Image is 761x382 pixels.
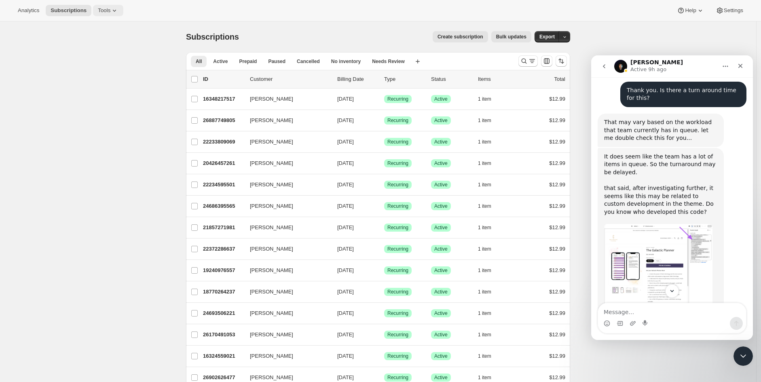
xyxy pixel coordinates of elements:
[203,331,243,339] p: 26170491053
[549,160,565,166] span: $12.99
[478,115,500,126] button: 1 item
[434,374,448,381] span: Active
[203,75,565,83] div: IDCustomerBilling DateTypeStatusItemsTotal
[337,331,354,338] span: [DATE]
[245,93,326,106] button: [PERSON_NAME]
[478,265,500,276] button: 1 item
[478,353,491,359] span: 1 item
[337,75,378,83] p: Billing Date
[203,266,243,274] p: 19240976557
[203,138,243,146] p: 22233809069
[434,224,448,231] span: Active
[239,58,257,65] span: Prepaid
[337,374,354,380] span: [DATE]
[203,179,565,190] div: 22234595501[PERSON_NAME][DATE]SuccessRecurringSuccessActive1 item$12.99
[434,160,448,167] span: Active
[434,182,448,188] span: Active
[51,7,87,14] span: Subscriptions
[250,138,293,146] span: [PERSON_NAME]
[535,31,560,42] button: Export
[491,31,531,42] button: Bulk updates
[434,246,448,252] span: Active
[250,159,293,167] span: [PERSON_NAME]
[203,245,243,253] p: 22372286637
[245,178,326,191] button: [PERSON_NAME]
[337,246,354,252] span: [DATE]
[549,96,565,102] span: $12.99
[478,243,500,255] button: 1 item
[478,93,500,105] button: 1 item
[203,181,243,189] p: 22234595501
[685,7,696,14] span: Help
[250,75,331,83] p: Customer
[478,308,500,319] button: 1 item
[387,203,408,209] span: Recurring
[250,352,293,360] span: [PERSON_NAME]
[203,116,243,125] p: 26887749805
[245,200,326,213] button: [PERSON_NAME]
[25,265,32,271] button: Gif picker
[98,7,110,14] span: Tools
[250,224,293,232] span: [PERSON_NAME]
[250,245,293,253] span: [PERSON_NAME]
[387,96,408,102] span: Recurring
[438,34,483,40] span: Create subscription
[203,202,243,210] p: 24686395565
[478,331,491,338] span: 1 item
[478,286,500,298] button: 1 item
[434,203,448,209] span: Active
[672,5,709,16] button: Help
[518,55,538,67] button: Search and filter results
[478,182,491,188] span: 1 item
[434,331,448,338] span: Active
[245,135,326,148] button: [PERSON_NAME]
[74,229,88,243] button: Scroll to bottom
[411,56,424,67] button: Create new view
[337,289,354,295] span: [DATE]
[434,267,448,274] span: Active
[203,350,565,362] div: 16324559021[PERSON_NAME][DATE]SuccessRecurringSuccessActive1 item$12.99
[203,329,565,340] div: 26170491053[PERSON_NAME][DATE]SuccessRecurringSuccessActive1 item$12.99
[478,96,491,102] span: 1 item
[337,310,354,316] span: [DATE]
[250,266,293,274] span: [PERSON_NAME]
[213,58,228,65] span: Active
[203,222,565,233] div: 21857271981[PERSON_NAME][DATE]SuccessRecurringSuccessActive1 item$12.99
[478,200,500,212] button: 1 item
[245,285,326,298] button: [PERSON_NAME]
[556,55,567,67] button: Sort the results
[549,353,565,359] span: $12.99
[337,203,354,209] span: [DATE]
[387,353,408,359] span: Recurring
[549,117,565,123] span: $12.99
[250,116,293,125] span: [PERSON_NAME]
[549,139,565,145] span: $12.99
[245,350,326,363] button: [PERSON_NAME]
[478,374,491,381] span: 1 item
[724,7,743,14] span: Settings
[6,93,155,376] div: Adrian says…
[433,31,488,42] button: Create subscription
[268,58,285,65] span: Paused
[196,58,202,65] span: All
[337,117,354,123] span: [DATE]
[549,374,565,380] span: $12.99
[245,264,326,277] button: [PERSON_NAME]
[591,55,753,340] iframe: Intercom live chat
[734,346,753,366] iframe: Intercom live chat
[13,265,19,271] button: Emoji picker
[203,243,565,255] div: 22372286637[PERSON_NAME][DATE]SuccessRecurringSuccessActive1 item$12.99
[554,75,565,83] p: Total
[7,248,155,262] textarea: Message…
[250,309,293,317] span: [PERSON_NAME]
[18,7,39,14] span: Analytics
[387,182,408,188] span: Recurring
